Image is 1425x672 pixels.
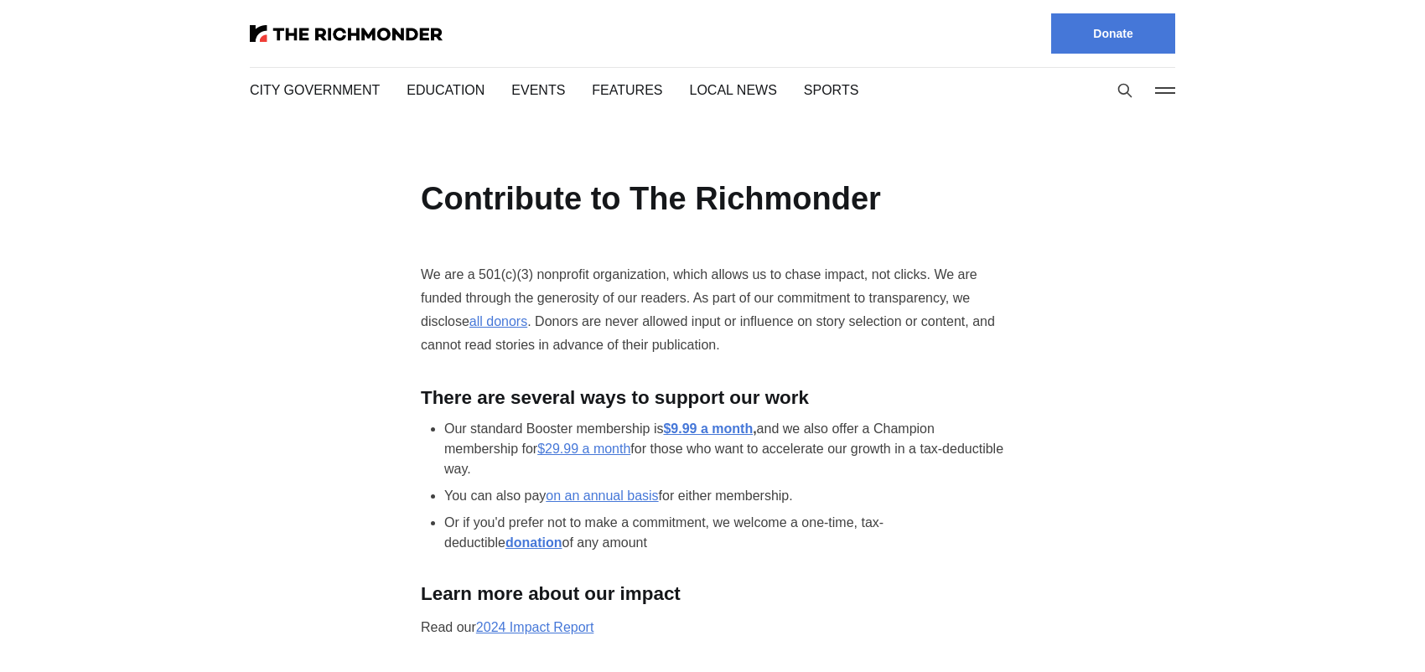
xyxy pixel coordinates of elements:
[546,488,658,503] a: on an annual basis
[505,535,562,550] a: donation
[1283,590,1425,672] iframe: portal-trigger
[507,80,557,100] a: Events
[1112,78,1137,103] button: Search this site
[1051,13,1175,54] a: Donate
[421,263,1004,357] p: We are a 501(c)(3) nonprofit organization, which allows us to chase impact, not clicks. We are fu...
[753,421,756,436] strong: ,
[469,314,527,328] a: all donors
[537,442,630,456] a: $29.99 a month
[421,616,1004,639] p: Read our
[785,80,837,100] a: Sports
[250,80,376,100] a: City Government
[444,513,1004,553] li: Or if you'd prefer not to make a commitment, we welcome a one-time, tax-deductible of any amount
[663,421,753,436] a: $9.99 a month
[421,384,843,411] strong: There are several ways to support our work
[676,80,759,100] a: Local News
[421,181,911,216] h1: Contribute to The Richmonder
[444,419,1004,479] li: Our standard Booster membership is and we also offer a Champion membership for for those who want...
[444,486,1004,506] li: You can also pay for either membership.
[402,80,480,100] a: Education
[421,583,1004,605] h3: Learn more about our impact
[583,80,649,100] a: Features
[476,620,594,634] a: 2024 Impact Report
[250,25,443,42] img: The Richmonder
